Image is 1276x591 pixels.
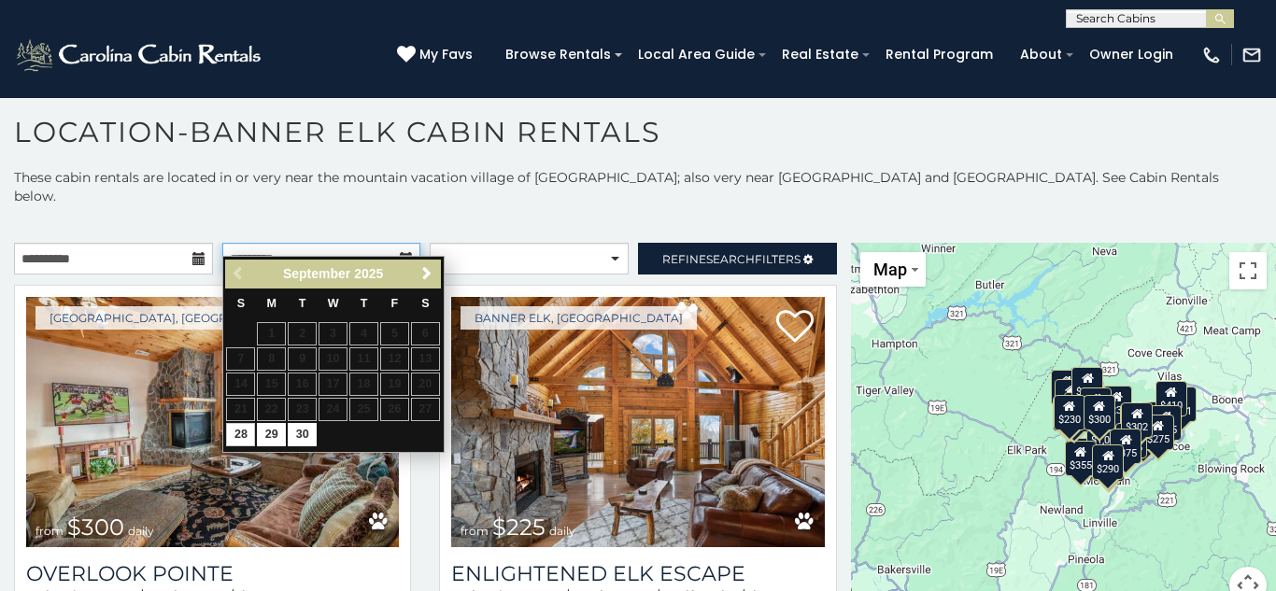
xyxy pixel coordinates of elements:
a: Next [416,262,439,286]
span: Map [873,260,907,279]
span: Refine Filters [662,252,801,266]
span: My Favs [419,45,473,64]
a: Overlook Pointe from $300 daily [26,297,399,547]
div: $235 [1101,386,1133,421]
span: from [35,524,64,538]
div: $225 [1067,437,1099,472]
button: Change map style [860,252,926,287]
div: $310 [1071,367,1103,402]
img: Enlightened Elk Escape [451,297,824,547]
span: from [461,524,489,538]
span: Monday [267,297,277,310]
div: $570 [1080,387,1112,423]
div: $1,095 [1086,415,1126,450]
a: Overlook Pointe [26,561,399,586]
a: Real Estate [773,40,868,69]
div: $250 [1058,396,1090,431]
img: White-1-2.png [14,36,266,74]
div: $290 [1093,443,1125,479]
a: [GEOGRAPHIC_DATA], [GEOGRAPHIC_DATA] [35,306,321,330]
a: Browse Rentals [496,40,620,69]
a: RefineSearchFilters [638,243,837,274]
a: 29 [257,423,286,446]
div: $375 [1111,429,1142,464]
a: Enlightened Elk Escape [451,561,824,586]
span: Sunday [237,297,245,310]
a: Banner Elk, [GEOGRAPHIC_DATA] [461,306,697,330]
span: Search [706,252,755,266]
span: daily [128,524,154,538]
a: About [1011,40,1071,69]
span: $300 [67,514,124,541]
div: $355 [1065,441,1097,476]
img: phone-regular-white.png [1201,45,1222,65]
span: Thursday [361,297,368,310]
a: Enlightened Elk Escape from $225 daily [451,297,824,547]
a: Owner Login [1080,40,1183,69]
div: $275 [1142,414,1174,449]
div: $410 [1155,381,1187,416]
img: mail-regular-white.png [1241,45,1262,65]
div: $485 [1151,404,1183,440]
span: September [283,266,350,281]
span: Saturday [421,297,429,310]
span: daily [549,524,575,538]
div: $302 [1122,402,1154,438]
span: Next [419,266,434,281]
a: 30 [288,423,317,446]
span: 2025 [354,266,383,281]
div: $275 [1120,402,1152,438]
a: Rental Program [876,40,1002,69]
span: Wednesday [328,297,339,310]
button: Toggle fullscreen view [1229,252,1267,289]
span: $225 [492,514,546,541]
div: $300 [1084,394,1115,429]
div: $720 [1051,370,1083,405]
div: $305 [1053,395,1085,430]
a: 28 [226,423,255,446]
a: Local Area Guide [629,40,764,69]
a: My Favs [397,45,477,65]
div: $350 [1093,445,1125,481]
span: Friday [391,297,399,310]
a: Add to favorites [776,308,814,347]
span: Tuesday [299,297,306,310]
div: $230 [1054,394,1085,429]
img: Overlook Pointe [26,297,399,547]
